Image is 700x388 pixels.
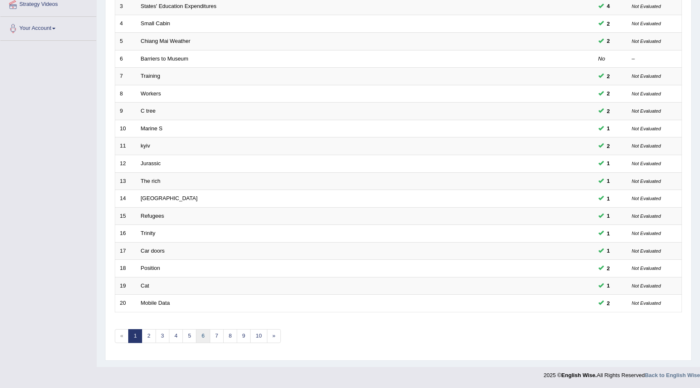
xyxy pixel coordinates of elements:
small: Not Evaluated [632,91,661,96]
span: « [115,329,129,343]
em: No [598,55,605,62]
td: 7 [115,68,136,85]
small: Not Evaluated [632,266,661,271]
small: Not Evaluated [632,231,661,236]
a: 10 [250,329,267,343]
td: 8 [115,85,136,103]
a: 2 [142,329,156,343]
div: – [632,55,677,63]
a: The rich [141,178,161,184]
a: Position [141,265,160,271]
span: You can still take this question [604,142,613,150]
span: You can still take this question [604,211,613,220]
td: 5 [115,33,136,50]
a: 1 [128,329,142,343]
a: Small Cabin [141,20,170,26]
td: 11 [115,137,136,155]
a: 9 [237,329,251,343]
span: You can still take this question [604,229,613,238]
span: You can still take this question [604,89,613,98]
small: Not Evaluated [632,283,661,288]
td: 6 [115,50,136,68]
a: Barriers to Museum [141,55,188,62]
td: 9 [115,103,136,120]
span: You can still take this question [604,299,613,308]
span: You can still take this question [604,194,613,203]
span: You can still take this question [604,159,613,168]
td: 10 [115,120,136,137]
a: 7 [210,329,224,343]
small: Not Evaluated [632,196,661,201]
small: Not Evaluated [632,39,661,44]
td: 16 [115,225,136,243]
td: 4 [115,15,136,33]
small: Not Evaluated [632,126,661,131]
td: 19 [115,277,136,295]
a: » [267,329,281,343]
a: 6 [196,329,210,343]
a: 3 [156,329,169,343]
td: 15 [115,207,136,225]
a: C tree [141,108,156,114]
a: Trinity [141,230,156,236]
a: States' Education Expenditures [141,3,217,9]
strong: English Wise. [561,372,597,378]
a: Back to English Wise [645,372,700,378]
small: Not Evaluated [632,161,661,166]
small: Not Evaluated [632,4,661,9]
a: Refugees [141,213,164,219]
span: You can still take this question [604,72,613,81]
a: Cat [141,282,149,289]
a: 5 [182,329,196,343]
small: Not Evaluated [632,179,661,184]
span: You can still take this question [604,19,613,28]
span: You can still take this question [604,107,613,116]
a: 8 [223,329,237,343]
td: 17 [115,242,136,260]
a: Training [141,73,160,79]
small: Not Evaluated [632,214,661,219]
a: Chiang Mai Weather [141,38,190,44]
a: Your Account [0,17,96,38]
div: 2025 © All Rights Reserved [544,367,700,379]
span: You can still take this question [604,124,613,133]
a: Jurassic [141,160,161,166]
small: Not Evaluated [632,74,661,79]
a: [GEOGRAPHIC_DATA] [141,195,198,201]
span: You can still take this question [604,2,613,11]
span: You can still take this question [604,264,613,273]
td: 20 [115,295,136,312]
td: 14 [115,190,136,208]
a: Marine S [141,125,163,132]
small: Not Evaluated [632,108,661,113]
small: Not Evaluated [632,21,661,26]
span: You can still take this question [604,177,613,185]
span: You can still take this question [604,246,613,255]
small: Not Evaluated [632,248,661,253]
td: 12 [115,155,136,172]
a: 4 [169,329,183,343]
td: 18 [115,260,136,277]
small: Not Evaluated [632,143,661,148]
span: You can still take this question [604,37,613,45]
small: Not Evaluated [632,301,661,306]
span: You can still take this question [604,281,613,290]
td: 13 [115,172,136,190]
a: kyiv [141,143,150,149]
a: Workers [141,90,161,97]
a: Mobile Data [141,300,170,306]
a: Car doors [141,248,165,254]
